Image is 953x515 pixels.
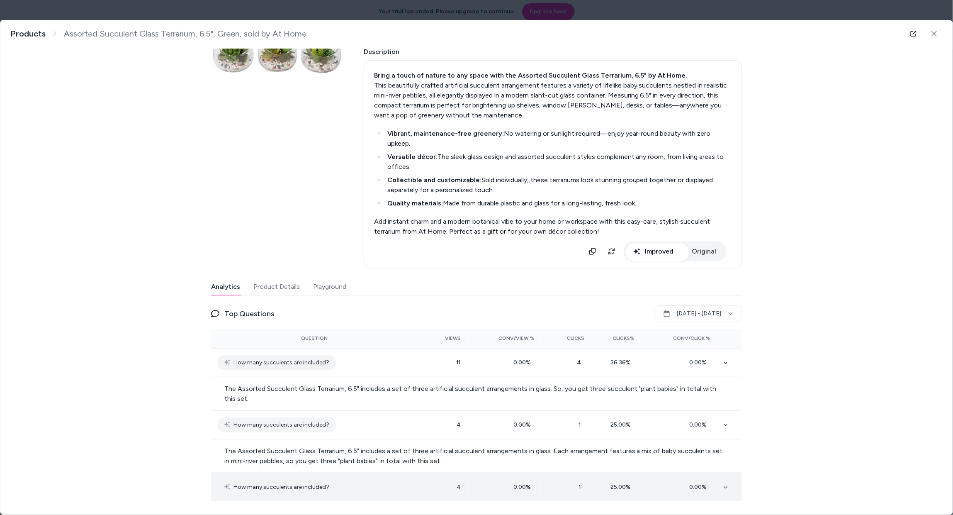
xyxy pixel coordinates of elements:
[690,421,710,428] span: 0.00 %
[498,335,534,342] span: Conv/View %
[547,332,584,345] button: Clicks
[387,176,481,184] strong: Collectible and customizable:
[387,129,504,137] strong: Vibrant, maintenance-free greenery:
[648,332,710,345] button: Conv/Click %
[567,335,584,342] span: Clicks
[577,359,584,366] span: 4
[474,332,535,345] button: Conv/View %
[690,359,710,366] span: 0.00 %
[424,332,461,345] button: Views
[611,359,635,366] span: 36.36 %
[385,129,732,149] li: No watering or sunlight required—enjoy year-round beauty with zero upkeep.
[579,483,584,491] span: 1
[613,335,635,342] span: Clicks%
[10,29,46,39] a: Products
[374,217,732,237] div: Add instant charm and a modern botanical vibe to your home or workspace with this easy-care, styl...
[224,308,274,320] span: Top Questions
[224,384,729,404] p: The Assorted Succulent Glass Terrarium, 6.5" includes a set of three artificial succulent arrange...
[655,305,742,322] button: [DATE] - [DATE]
[684,243,725,260] button: Original
[598,332,635,345] button: Clicks%
[625,243,682,260] button: Improved
[673,335,710,342] span: Conv/Click %
[364,47,742,57] span: Description
[385,198,732,208] li: Made from durable plastic and glass for a long-lasting, fresh look.
[457,483,461,491] span: 4
[513,483,534,491] span: 0.00 %
[224,446,729,466] p: The Assorted Succulent Glass Terrarium, 6.5" includes a set of three artificial succulent arrange...
[385,152,732,172] li: The sleek glass design and assorted succulent styles complement any room, from living areas to of...
[301,335,328,342] span: Question
[233,358,329,368] span: How many succulents are included?
[374,81,732,120] div: This beautifully crafted artificial succulent arrangement features a variety of lifelike baby suc...
[385,175,732,195] li: Sold individually, these terrariums look stunning grouped together or displayed separately for a ...
[233,482,329,492] span: How many succulents are included?
[690,483,710,491] span: 0.00 %
[374,71,688,79] strong: Bring a touch of nature to any space with the Assorted Succulent Glass Terrarium, 6.5" by At Home.
[513,359,534,366] span: 0.00 %
[457,421,461,428] span: 4
[611,421,635,428] span: 25.00 %
[233,420,329,430] span: How many succulents are included?
[387,199,443,207] strong: Quality materials:
[211,278,240,295] button: Analytics
[64,29,306,39] span: Assorted Succulent Glass Terrarium, 6.5", Green, sold by At Home
[456,359,461,366] span: 11
[579,421,584,428] span: 1
[611,483,635,491] span: 25.00 %
[301,332,328,345] button: Question
[313,278,346,295] button: Playground
[10,29,306,39] nav: breadcrumb
[513,421,534,428] span: 0.00 %
[387,153,438,161] strong: Versatile décor:
[445,335,461,342] span: Views
[253,278,300,295] button: Product Details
